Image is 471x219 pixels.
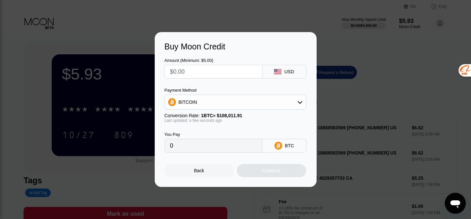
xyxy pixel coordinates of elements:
[165,118,306,123] div: Last updated: a few seconds ago
[165,88,306,93] div: Payment Method
[445,193,466,214] iframe: Button to launch messaging window, conversation in progress
[165,113,306,118] div: Conversion Rate:
[179,100,197,105] div: BITCOIN
[194,168,204,173] div: Back
[165,58,262,63] div: Amount (Minimum: $5.00)
[165,164,234,177] div: Back
[201,113,242,118] span: 1 BTC ≈ $108,011.91
[284,69,294,74] div: USD
[285,143,294,148] div: BTC
[165,42,307,51] div: Buy Moon Credit
[170,65,257,78] input: $0.00
[165,96,306,109] div: BITCOIN
[165,132,262,137] div: You Pay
